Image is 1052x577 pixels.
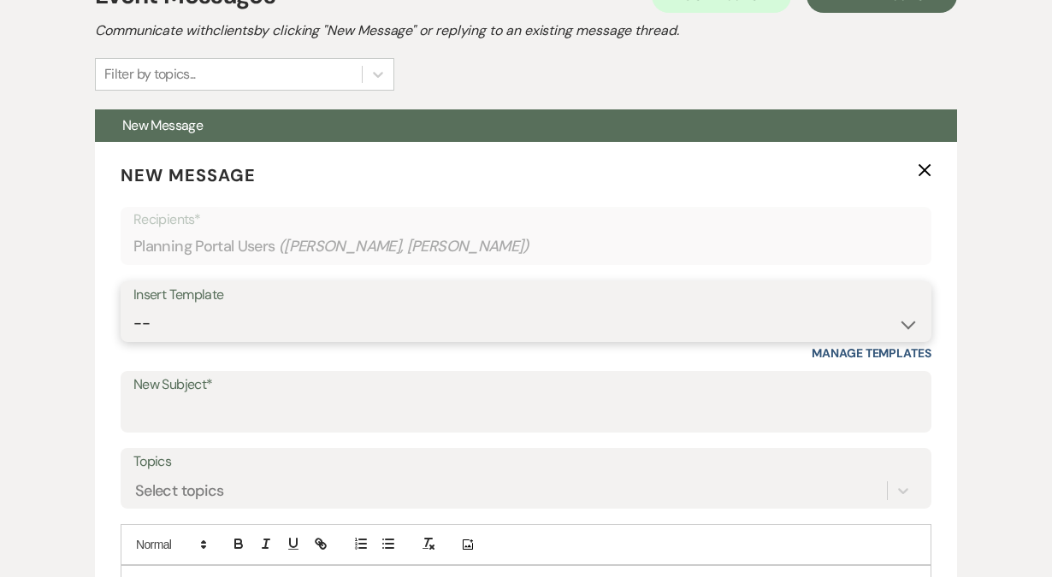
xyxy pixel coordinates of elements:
[133,373,919,397] label: New Subject*
[133,209,919,231] p: Recipients*
[133,230,919,263] div: Planning Portal Users
[122,116,203,134] span: New Message
[104,64,196,85] div: Filter by topics...
[812,345,931,361] a: Manage Templates
[135,480,224,503] div: Select topics
[279,235,530,258] span: ( [PERSON_NAME], [PERSON_NAME] )
[133,450,919,474] label: Topics
[133,283,919,308] div: Insert Template
[95,21,957,41] h2: Communicate with clients by clicking "New Message" or replying to an existing message thread.
[121,164,256,186] span: New Message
